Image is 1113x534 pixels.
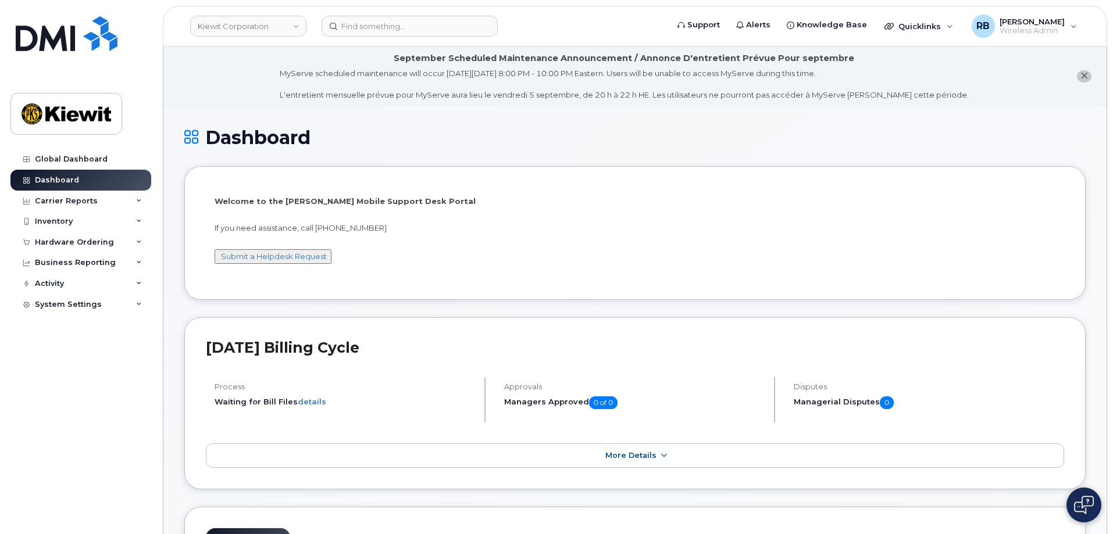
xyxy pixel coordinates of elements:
[206,339,1064,356] h2: [DATE] Billing Cycle
[880,396,894,409] span: 0
[605,451,657,460] span: More Details
[215,382,475,391] h4: Process
[1077,70,1091,83] button: close notification
[215,196,1055,207] p: Welcome to the [PERSON_NAME] Mobile Support Desk Portal
[215,396,475,407] li: Waiting for Bill Files
[504,396,764,409] h5: Managers Approved
[504,382,764,391] h4: Approvals
[589,396,618,409] span: 0 of 0
[794,396,1064,409] h5: Managerial Disputes
[794,382,1064,391] h4: Disputes
[394,52,854,64] div: September Scheduled Maintenance Announcement / Annonce D'entretient Prévue Pour septembre
[298,397,326,406] a: details
[184,127,1086,148] h1: Dashboard
[280,68,969,101] div: MyServe scheduled maintenance will occur [DATE][DATE] 8:00 PM - 10:00 PM Eastern. Users will be u...
[1074,496,1094,514] img: Open chat
[221,252,327,261] a: Submit a Helpdesk Request
[215,223,1055,234] p: If you need assistance, call [PHONE_NUMBER]
[215,249,331,264] button: Submit a Helpdesk Request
